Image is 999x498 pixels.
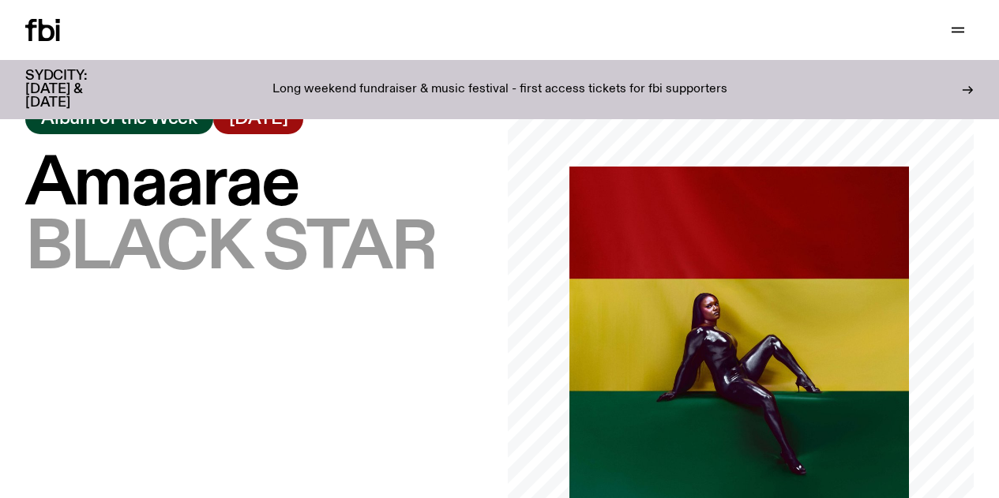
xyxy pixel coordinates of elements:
span: [DATE] [229,110,288,128]
span: Amaarae [25,149,299,220]
span: BLACK STAR [25,213,435,284]
p: Long weekend fundraiser & music festival - first access tickets for fbi supporters [272,83,727,97]
h3: SYDCITY: [DATE] & [DATE] [25,69,126,110]
span: Album of the Week [41,110,197,128]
